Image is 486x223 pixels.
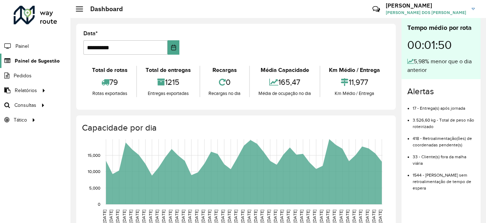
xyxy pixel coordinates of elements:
text: [DATE] [306,210,310,223]
div: Total de rotas [85,66,134,74]
li: 33 - Cliente(s) fora da malha viária [413,148,475,167]
span: Consultas [14,101,36,109]
text: 5,000 [89,186,100,190]
label: Data [83,29,98,38]
text: [DATE] [233,210,238,223]
text: [DATE] [273,210,278,223]
text: [DATE] [161,210,166,223]
text: [DATE] [122,210,127,223]
text: [DATE] [319,210,324,223]
text: 0 [98,202,100,206]
h2: Dashboard [83,5,123,13]
text: [DATE] [266,210,271,223]
text: [DATE] [214,210,218,223]
text: [DATE] [293,210,297,223]
text: [DATE] [260,210,264,223]
text: [DATE] [332,210,336,223]
li: 1544 - [PERSON_NAME] sem retroalimentação de tempo de espera [413,167,475,191]
text: [DATE] [358,210,363,223]
text: 10,000 [88,169,100,174]
div: 5,98% menor que o dia anterior [407,57,475,74]
span: Painel de Sugestão [15,57,60,65]
span: [PERSON_NAME] DOS [PERSON_NAME] [386,9,466,16]
text: [DATE] [325,210,330,223]
text: [DATE] [220,210,225,223]
text: [DATE] [109,210,113,223]
text: [DATE] [378,210,382,223]
text: [DATE] [247,210,251,223]
h4: Alertas [407,86,475,97]
div: 79 [85,74,134,90]
div: 165,47 [252,74,318,90]
text: [DATE] [227,210,231,223]
text: [DATE] [299,210,304,223]
text: [DATE] [371,210,376,223]
li: 17 - Entrega(s) após jornada [413,100,475,111]
text: [DATE] [135,210,139,223]
text: [DATE] [181,210,185,223]
text: [DATE] [339,210,343,223]
button: Choose Date [168,40,179,55]
text: [DATE] [240,210,245,223]
text: [DATE] [155,210,159,223]
div: Total de entregas [139,66,198,74]
div: Recargas [202,66,248,74]
text: [DATE] [141,210,146,223]
text: [DATE] [187,210,192,223]
div: Recargas no dia [202,90,248,97]
a: Contato Rápido [368,1,384,17]
li: 3.526,60 kg - Total de peso não roteirizado [413,111,475,130]
text: [DATE] [207,210,212,223]
text: [DATE] [102,210,107,223]
text: [DATE] [194,210,199,223]
text: [DATE] [365,210,370,223]
span: Relatórios [15,87,37,94]
text: [DATE] [201,210,205,223]
span: Tático [14,116,27,124]
text: [DATE] [128,210,133,223]
h4: Capacidade por dia [82,123,389,133]
span: Pedidos [14,72,32,79]
text: [DATE] [253,210,258,223]
div: Média Capacidade [252,66,318,74]
div: 11,977 [322,74,387,90]
div: Média de ocupação no dia [252,90,318,97]
h3: [PERSON_NAME] [386,2,466,9]
text: [DATE] [148,210,153,223]
div: Rotas exportadas [85,90,134,97]
span: Painel [15,42,29,50]
div: Entregas exportadas [139,90,198,97]
text: [DATE] [279,210,284,223]
div: Tempo médio por rota [407,23,475,33]
li: 418 - Retroalimentação(ões) de coordenadas pendente(s) [413,130,475,148]
text: 15,000 [88,153,100,158]
text: [DATE] [286,210,290,223]
div: Km Médio / Entrega [322,66,387,74]
text: [DATE] [345,210,350,223]
div: 1215 [139,74,198,90]
div: Km Médio / Entrega [322,90,387,97]
text: [DATE] [312,210,317,223]
text: [DATE] [115,210,120,223]
text: [DATE] [168,210,173,223]
text: [DATE] [352,210,356,223]
div: 00:01:50 [407,33,475,57]
div: 0 [202,74,248,90]
text: [DATE] [174,210,179,223]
